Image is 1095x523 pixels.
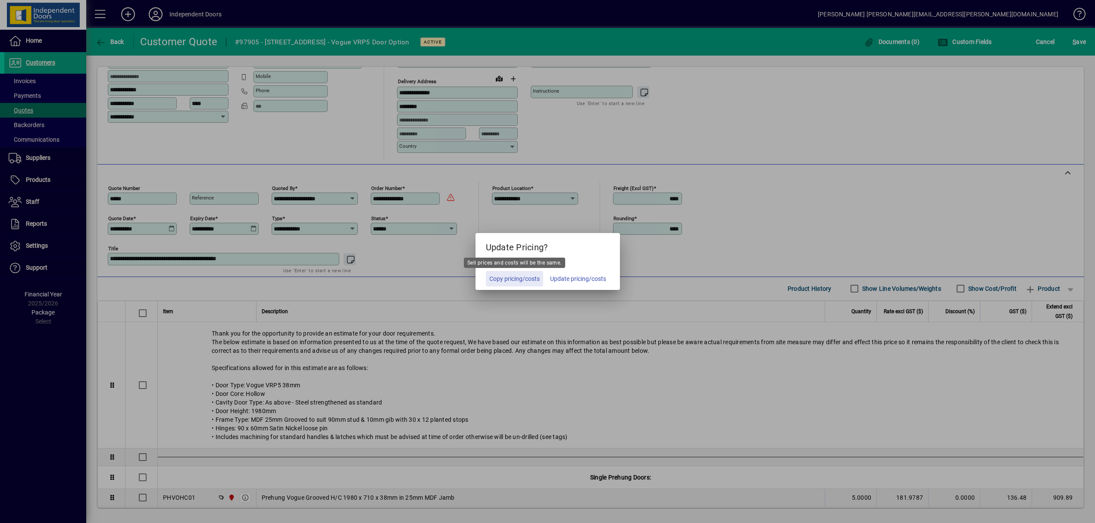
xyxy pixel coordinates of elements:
[464,258,565,268] div: Sell prices and costs will be the same.
[476,233,620,258] h5: Update Pricing?
[547,271,610,286] button: Update pricing/costs
[486,271,543,286] button: Copy pricing/costs
[550,274,606,283] span: Update pricing/costs
[489,274,540,283] span: Copy pricing/costs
